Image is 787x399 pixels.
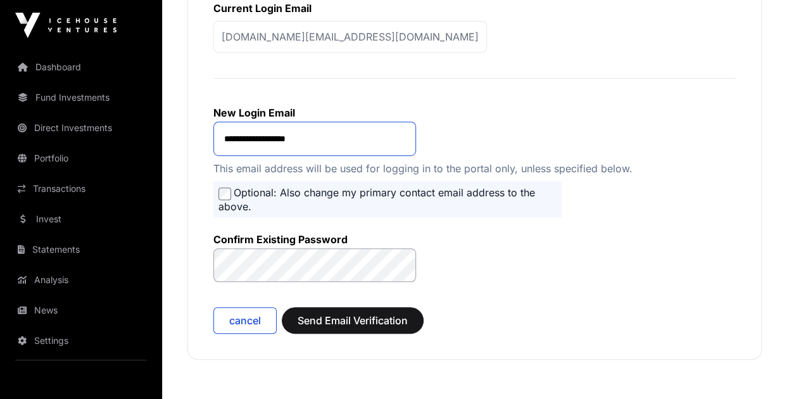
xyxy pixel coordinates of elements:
[10,144,152,172] a: Portfolio
[213,233,416,246] label: Confirm Existing Password
[10,175,152,203] a: Transactions
[298,313,408,328] span: Send Email Verification
[15,13,116,38] img: Icehouse Ventures Logo
[10,53,152,81] a: Dashboard
[213,307,277,334] button: cancel
[213,106,416,119] label: New Login Email
[10,205,152,233] a: Invest
[10,114,152,142] a: Direct Investments
[10,327,152,355] a: Settings
[10,84,152,111] a: Fund Investments
[218,186,557,213] label: Optional: Also change my primary contact email address to the above.
[213,161,736,176] p: This email address will be used for logging in to the portal only, unless specified below.
[213,21,487,53] p: [DOMAIN_NAME][EMAIL_ADDRESS][DOMAIN_NAME]
[10,236,152,263] a: Statements
[213,2,312,15] label: Current Login Email
[218,187,231,200] input: Optional: Also change my primary contact email address to the above.
[10,296,152,324] a: News
[724,338,787,399] iframe: Chat Widget
[282,307,424,334] button: Send Email Verification
[10,266,152,294] a: Analysis
[229,313,261,328] span: cancel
